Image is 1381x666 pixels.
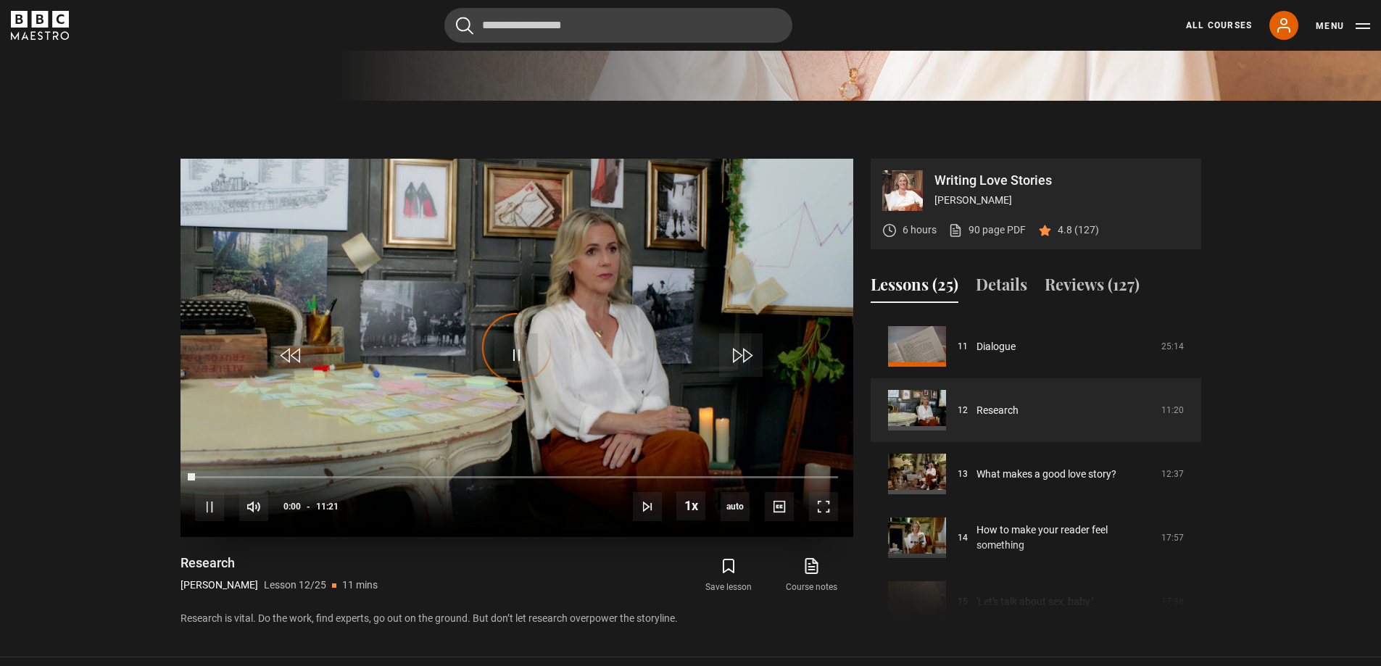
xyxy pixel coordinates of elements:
[283,494,301,520] span: 0:00
[195,476,837,479] div: Progress Bar
[976,403,1019,418] a: Research
[264,578,326,593] p: Lesson 12/25
[809,492,838,521] button: Fullscreen
[181,554,378,572] h1: Research
[903,222,937,238] p: 6 hours
[770,554,853,596] a: Course notes
[687,554,770,596] button: Save lesson
[239,492,268,521] button: Mute
[871,272,958,303] button: Lessons (25)
[976,272,1027,303] button: Details
[948,222,1026,238] a: 90 page PDF
[181,611,853,626] p: Research is vital. Do the work, find experts, go out on the ground. But don’t let research overpo...
[976,467,1116,482] a: What makes a good love story?
[181,159,853,537] video-js: Video Player
[976,523,1153,553] a: How to make your reader feel something
[195,492,224,521] button: Pause
[633,492,662,521] button: Next Lesson
[307,501,310,512] span: -
[316,494,339,520] span: 11:21
[1316,19,1370,33] button: Toggle navigation
[721,492,750,521] span: auto
[934,193,1190,208] p: [PERSON_NAME]
[1058,222,1099,238] p: 4.8 (127)
[765,492,794,521] button: Captions
[1045,272,1140,303] button: Reviews (127)
[676,491,705,520] button: Playback Rate
[181,578,258,593] p: [PERSON_NAME]
[456,17,473,35] button: Submit the search query
[721,492,750,521] div: Current quality: 720p
[934,174,1190,187] p: Writing Love Stories
[976,339,1016,354] a: Dialogue
[11,11,69,40] svg: BBC Maestro
[342,578,378,593] p: 11 mins
[1186,19,1252,32] a: All Courses
[444,8,792,43] input: Search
